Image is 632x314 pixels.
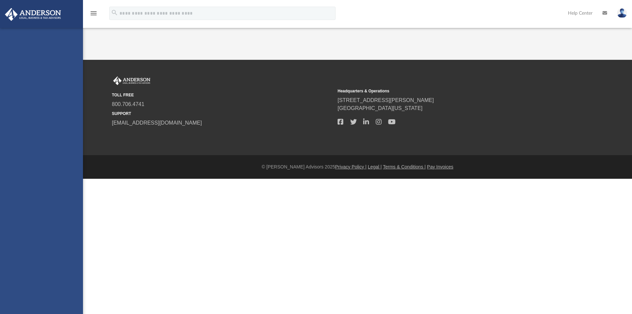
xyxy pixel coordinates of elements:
small: TOLL FREE [112,92,333,98]
a: [STREET_ADDRESS][PERSON_NAME] [338,97,434,103]
small: SUPPORT [112,111,333,117]
a: Terms & Conditions | [383,164,426,169]
img: Anderson Advisors Platinum Portal [3,8,63,21]
a: Pay Invoices [427,164,453,169]
a: [GEOGRAPHIC_DATA][US_STATE] [338,105,423,111]
i: menu [90,9,98,17]
div: © [PERSON_NAME] Advisors 2025 [83,163,632,170]
a: Legal | [368,164,382,169]
i: search [111,9,118,16]
a: [EMAIL_ADDRESS][DOMAIN_NAME] [112,120,202,126]
img: Anderson Advisors Platinum Portal [112,76,152,85]
a: Privacy Policy | [335,164,367,169]
a: menu [90,13,98,17]
a: 800.706.4741 [112,101,144,107]
small: Headquarters & Operations [338,88,559,94]
img: User Pic [617,8,627,18]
